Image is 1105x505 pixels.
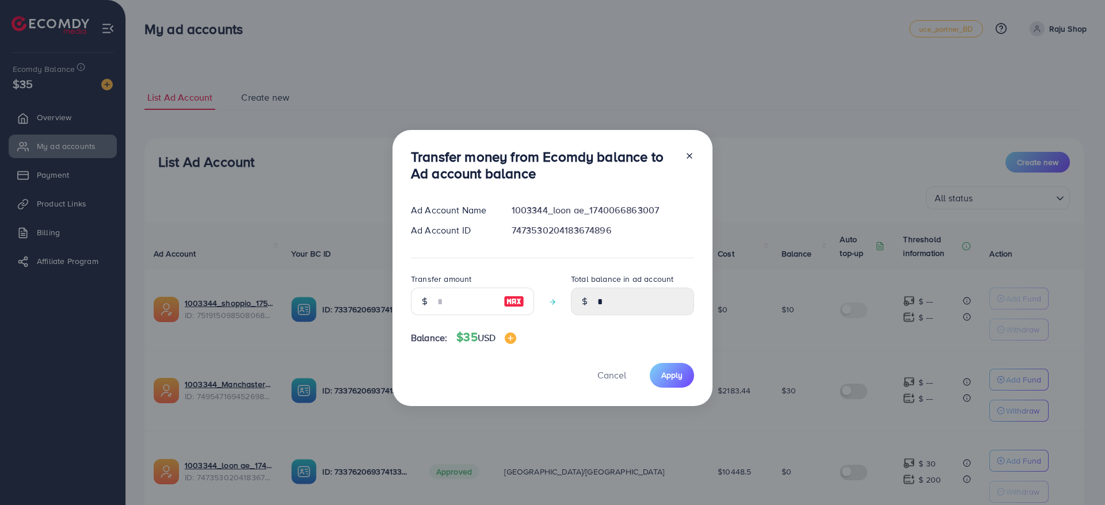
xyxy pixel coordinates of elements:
img: image [504,294,524,308]
label: Total balance in ad account [571,273,673,285]
iframe: Chat [1056,453,1096,496]
button: Apply [650,363,694,388]
div: Ad Account Name [402,204,502,217]
span: USD [478,331,496,344]
h4: $35 [456,330,516,345]
img: image [505,332,516,344]
label: Transfer amount [411,273,471,285]
button: Cancel [583,363,641,388]
div: Ad Account ID [402,224,502,237]
span: Balance: [411,331,447,345]
span: Cancel [597,369,626,381]
h3: Transfer money from Ecomdy balance to Ad account balance [411,148,676,182]
div: 1003344_loon ae_1740066863007 [502,204,703,217]
span: Apply [661,369,683,381]
div: 7473530204183674896 [502,224,703,237]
